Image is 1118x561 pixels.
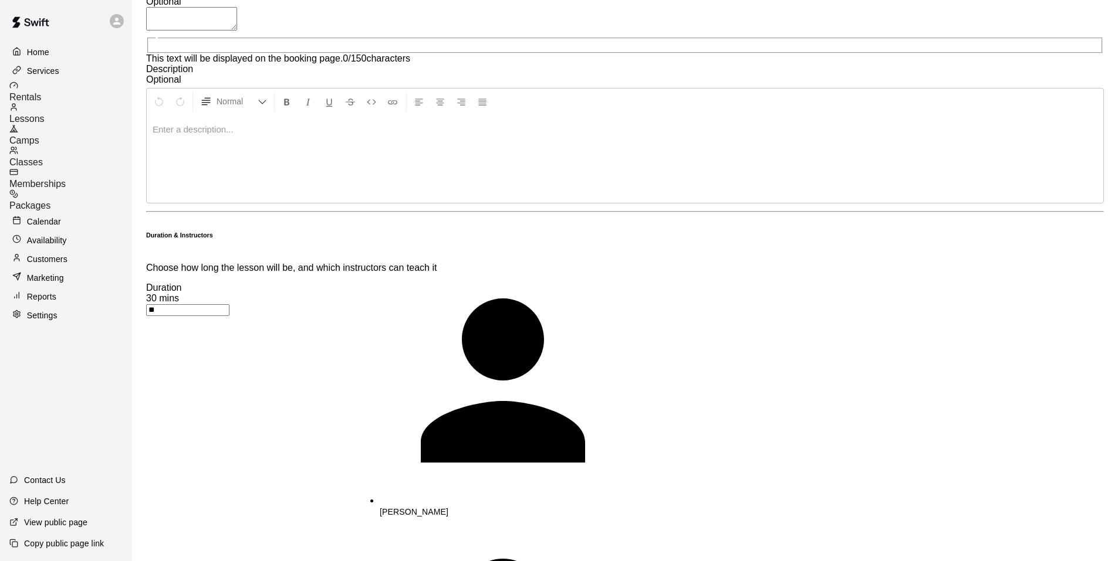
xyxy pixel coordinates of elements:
button: Center Align [430,91,450,112]
p: Marketing [27,272,64,284]
span: Memberships [9,179,66,189]
a: Reports [9,288,123,305]
a: Customers [9,250,123,268]
p: Settings [27,310,58,321]
a: Camps [9,124,132,146]
p: Calendar [27,216,61,227]
label: Description [146,64,193,74]
a: Marketing [9,269,123,287]
a: Rentals [9,81,132,103]
span: Rentals [9,92,41,102]
a: Services [9,62,123,80]
a: Calendar [9,213,123,230]
a: Home [9,43,123,61]
span: 0 / 150 characters [343,53,410,63]
label: Duration [146,283,181,293]
a: Classes [9,146,132,168]
span: This text will be displayed on the booking page. [146,53,343,63]
button: Format Italics [298,91,318,112]
a: Packages [9,189,132,211]
p: View public page [24,516,87,528]
button: Justify Align [472,91,492,112]
button: Left Align [409,91,429,112]
button: Right Align [451,91,471,112]
p: Contact Us [24,474,66,486]
a: Memberships [9,168,132,189]
button: Insert Link [383,91,403,112]
span: Camps [9,135,39,145]
div: 30 mins [146,293,1104,304]
button: Undo [149,91,169,112]
a: Lessons [9,103,132,124]
p: [PERSON_NAME] [380,506,708,518]
p: Reports [27,291,56,302]
button: Format Strikethrough [340,91,360,112]
a: Availability [9,232,123,249]
a: Settings [9,307,123,324]
span: Normal [217,96,258,107]
button: Format Underline [319,91,339,112]
button: Format Bold [277,91,297,112]
span: Packages [9,200,50,210]
button: Redo [170,91,190,112]
p: Services [27,65,59,77]
p: Help Center [24,495,69,507]
p: Choose how long the lesson will be, and which instructors can teach it [146,263,1104,273]
button: Insert Code [362,91,381,112]
p: Home [27,46,49,58]
p: Copy public page link [24,538,104,549]
span: Classes [9,157,43,167]
h6: Duration & Instructors [146,232,213,239]
span: Lessons [9,114,45,124]
button: Formatting Options [195,91,272,112]
span: Optional [146,74,181,84]
p: Customers [27,253,67,265]
p: Availability [27,234,67,246]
